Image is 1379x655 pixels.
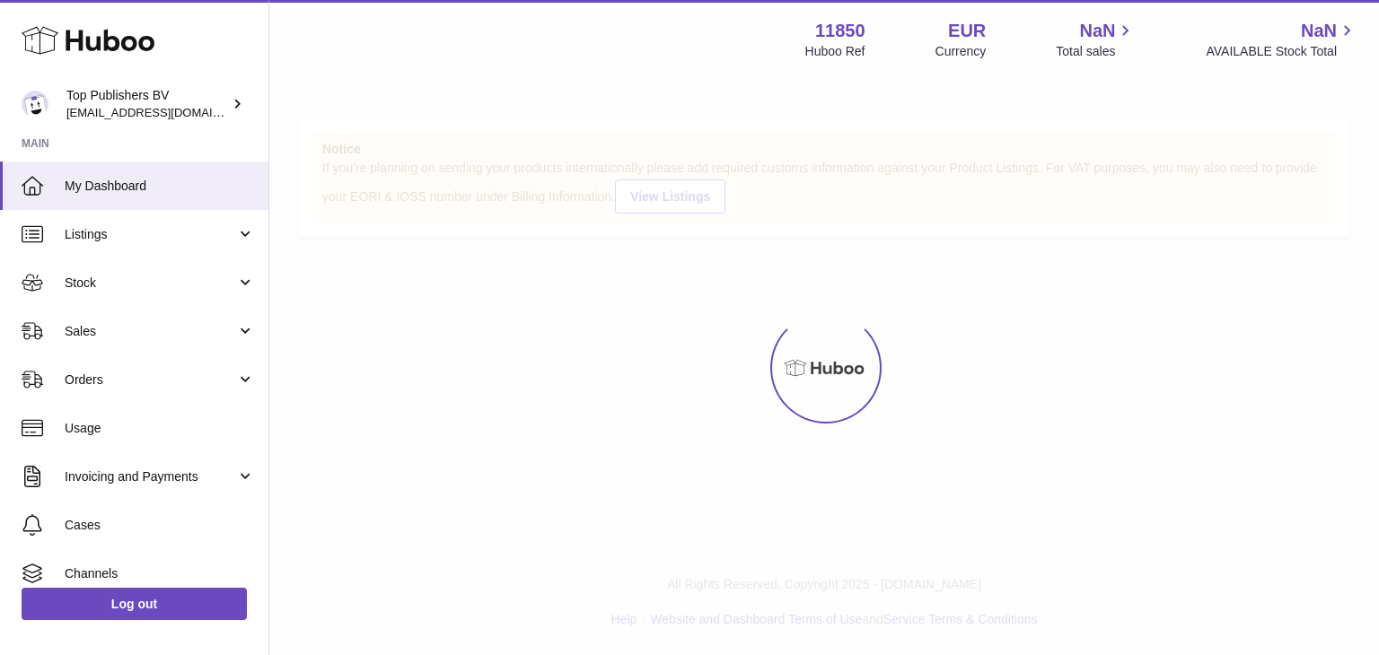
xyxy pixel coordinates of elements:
[65,468,236,485] span: Invoicing and Payments
[65,371,236,389] span: Orders
[22,91,48,118] img: internalAdmin-11850@internal.huboo.com
[65,517,255,534] span: Cases
[1206,43,1357,60] span: AVAILABLE Stock Total
[65,178,255,195] span: My Dashboard
[22,588,247,620] a: Log out
[1206,19,1357,60] a: NaN AVAILABLE Stock Total
[1056,43,1136,60] span: Total sales
[805,43,865,60] div: Huboo Ref
[65,565,255,582] span: Channels
[948,19,986,43] strong: EUR
[65,226,236,243] span: Listings
[66,105,264,119] span: [EMAIL_ADDRESS][DOMAIN_NAME]
[815,19,865,43] strong: 11850
[65,323,236,340] span: Sales
[1301,19,1337,43] span: NaN
[66,87,228,121] div: Top Publishers BV
[1056,19,1136,60] a: NaN Total sales
[65,275,236,292] span: Stock
[935,43,987,60] div: Currency
[65,420,255,437] span: Usage
[1079,19,1115,43] span: NaN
